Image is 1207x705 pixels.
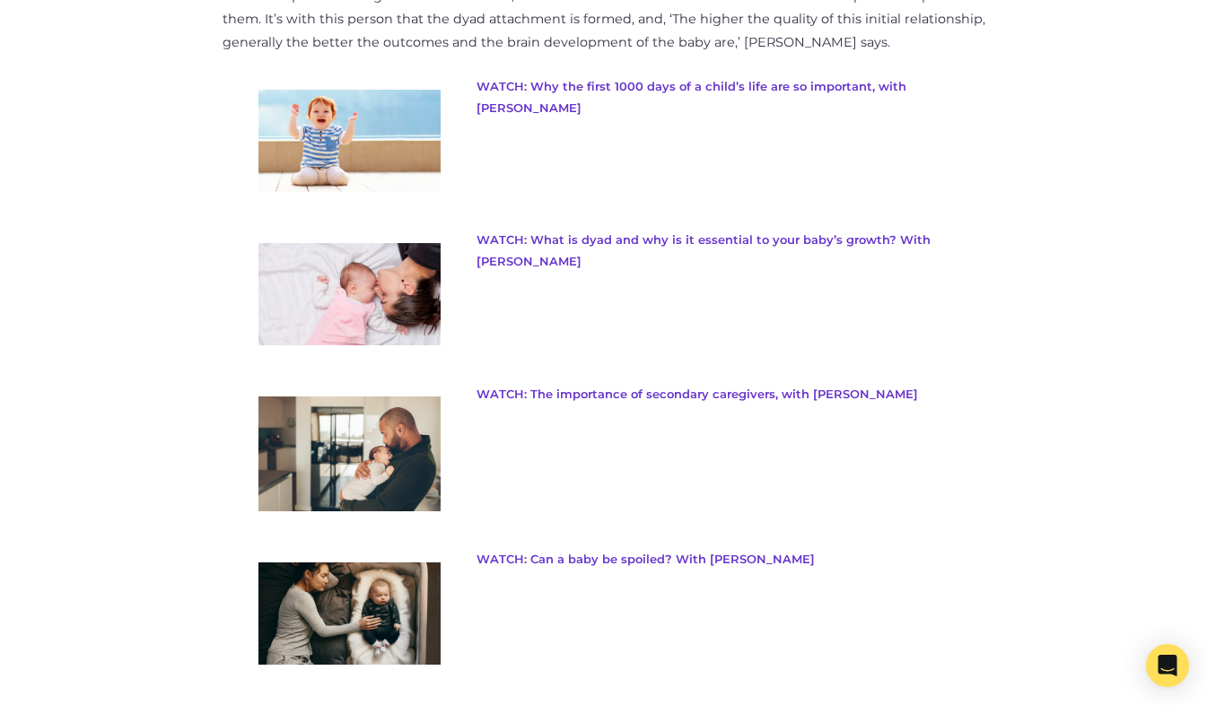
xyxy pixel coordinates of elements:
[477,79,906,114] a: WATCH: Why the first 1000 days of a child’s life are so important, with [PERSON_NAME]
[477,232,931,267] a: WATCH: What is dyad and why is it essential to your baby’s growth? With [PERSON_NAME]
[477,387,918,401] a: WATCH: The importance of secondary caregivers, with [PERSON_NAME]
[477,552,815,566] a: WATCH: Can a baby be spoiled? With [PERSON_NAME]
[1146,644,1189,687] div: Open Intercom Messenger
